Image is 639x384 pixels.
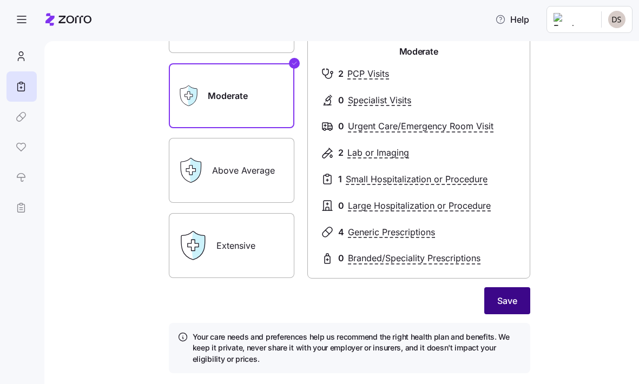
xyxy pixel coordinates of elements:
label: Above Average [169,138,294,203]
span: Urgent Care/Emergency Room Visit [348,120,493,133]
span: 4 [338,226,344,239]
span: Save [497,294,517,307]
h4: Your care needs and preferences help us recommend the right health plan and benefits. We keep it ... [193,332,522,365]
img: Employer logo [554,13,592,26]
span: Help [495,13,529,26]
span: PCP Visits [347,67,389,81]
img: 853904106ed946a58270cb93cb8624c8 [608,11,625,28]
button: Help [486,9,538,30]
span: Moderate [399,45,438,58]
span: Branded/Speciality Prescriptions [348,251,480,265]
label: Extensive [169,213,294,278]
span: 0 [338,251,344,265]
label: Moderate [169,63,294,128]
span: 2 [338,67,344,81]
button: Save [484,287,530,314]
span: Specialist Visits [348,94,411,107]
span: 0 [338,199,344,213]
span: 2 [338,146,344,160]
span: Lab or Imaging [347,146,409,160]
span: 1 [338,173,342,186]
span: 0 [338,120,344,133]
span: Small Hospitalization or Procedure [346,173,488,186]
span: Large Hospitalization or Procedure [348,199,491,213]
span: 0 [338,94,344,107]
span: Generic Prescriptions [348,226,435,239]
svg: Checkmark [291,57,298,70]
